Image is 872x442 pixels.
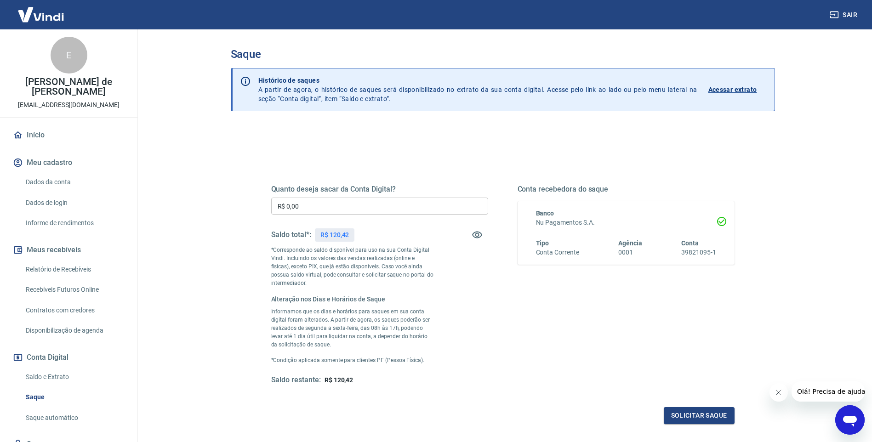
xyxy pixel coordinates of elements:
iframe: Fechar mensagem [769,383,788,402]
h3: Saque [231,48,775,61]
h5: Quanto deseja sacar da Conta Digital? [271,185,488,194]
span: Tipo [536,239,549,247]
a: Dados da conta [22,173,126,192]
p: [EMAIL_ADDRESS][DOMAIN_NAME] [18,100,120,110]
span: R$ 120,42 [325,376,353,384]
h6: 39821095-1 [681,248,716,257]
h5: Saldo total*: [271,230,311,239]
a: Contratos com credores [22,301,126,320]
p: Histórico de saques [258,76,697,85]
p: Acessar extrato [708,85,757,94]
h5: Conta recebedora do saque [518,185,735,194]
span: Banco [536,210,554,217]
a: Saque [22,388,126,407]
iframe: Botão para abrir a janela de mensagens [835,405,865,435]
a: Saque automático [22,408,126,427]
a: Disponibilização de agenda [22,321,126,340]
img: Vindi [11,0,71,28]
button: Meu cadastro [11,153,126,173]
button: Solicitar saque [664,407,735,424]
h6: 0001 [618,248,642,257]
a: Acessar extrato [708,76,767,103]
h6: Nu Pagamentos S.A. [536,218,716,227]
button: Sair [828,6,861,23]
a: Início [11,125,126,145]
a: Informe de rendimentos [22,214,126,232]
iframe: Mensagem da empresa [792,381,865,402]
h5: Saldo restante: [271,375,321,385]
div: E [51,37,87,74]
p: [PERSON_NAME] de [PERSON_NAME] [7,77,130,96]
button: Conta Digital [11,347,126,368]
p: *Condição aplicada somente para clientes PF (Pessoa Física). [271,356,434,364]
p: *Corresponde ao saldo disponível para uso na sua Conta Digital Vindi. Incluindo os valores das ve... [271,246,434,287]
button: Meus recebíveis [11,240,126,260]
span: Olá! Precisa de ajuda? [6,6,77,14]
p: Informamos que os dias e horários para saques em sua conta digital foram alterados. A partir de a... [271,307,434,349]
p: R$ 120,42 [320,230,349,240]
a: Dados de login [22,193,126,212]
a: Relatório de Recebíveis [22,260,126,279]
span: Conta [681,239,699,247]
p: A partir de agora, o histórico de saques será disponibilizado no extrato da sua conta digital. Ac... [258,76,697,103]
h6: Conta Corrente [536,248,579,257]
a: Recebíveis Futuros Online [22,280,126,299]
span: Agência [618,239,642,247]
a: Saldo e Extrato [22,368,126,386]
h6: Alteração nos Dias e Horários de Saque [271,295,434,304]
